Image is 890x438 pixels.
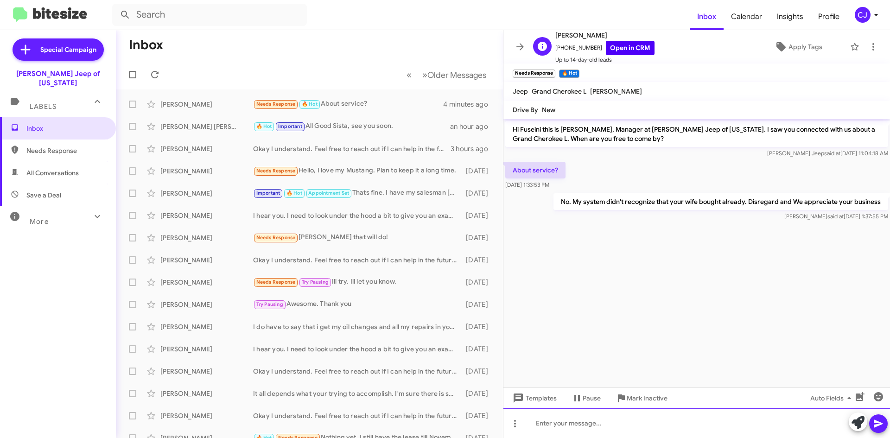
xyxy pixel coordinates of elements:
span: Needs Response [256,235,296,241]
div: [DATE] [461,255,496,265]
div: [PERSON_NAME] [160,211,253,220]
span: Templates [511,390,557,406]
div: [PERSON_NAME] that will do! [253,232,461,243]
div: [DATE] [461,322,496,331]
div: [DATE] [461,211,496,220]
div: [PERSON_NAME] [160,389,253,398]
button: Pause [564,390,608,406]
span: « [407,69,412,81]
div: [PERSON_NAME] [160,278,253,287]
div: Ill try. Ill let you know. [253,277,461,287]
div: [PERSON_NAME] [160,144,253,153]
span: Apply Tags [788,38,822,55]
span: Needs Response [26,146,105,155]
div: [PERSON_NAME] [160,322,253,331]
div: [DATE] [461,389,496,398]
small: Needs Response [513,70,555,78]
div: [PERSON_NAME] [160,300,253,309]
div: CJ [855,7,871,23]
span: Older Messages [427,70,486,80]
div: [PERSON_NAME] [160,411,253,420]
span: Labels [30,102,57,111]
div: [DATE] [461,278,496,287]
div: I hear you. I need to look under the hood a bit to give you an exact number. It's absolutely wort... [253,344,461,354]
span: Inbox [26,124,105,133]
div: [PERSON_NAME] [160,367,253,376]
a: Open in CRM [606,41,655,55]
button: Mark Inactive [608,390,675,406]
span: [PHONE_NUMBER] [555,41,655,55]
div: [DATE] [461,367,496,376]
span: Needs Response [256,101,296,107]
div: 4 minutes ago [443,100,496,109]
button: Auto Fields [803,390,862,406]
span: Jeep [513,87,528,95]
span: Important [256,190,280,196]
div: 3 hours ago [451,144,496,153]
div: [DATE] [461,344,496,354]
span: Up to 14-day-old leads [555,55,655,64]
p: No. My system didn't recognize that your wife bought already. Disregard and We appreciate your bu... [553,193,888,210]
small: 🔥 Hot [559,70,579,78]
div: [PERSON_NAME] [160,166,253,176]
span: Drive By [513,106,538,114]
span: [PERSON_NAME] [555,30,655,41]
span: New [542,106,555,114]
div: [PERSON_NAME] [160,255,253,265]
div: Okay I understand. Feel free to reach out if I can help in the future!👍 [253,367,461,376]
span: Needs Response [256,168,296,174]
button: Templates [503,390,564,406]
div: Okay I understand. Feel free to reach out if I can help in the future!👍 [253,255,461,265]
button: Apply Tags [750,38,845,55]
span: More [30,217,49,226]
span: [PERSON_NAME] [DATE] 1:37:55 PM [784,213,888,220]
span: said at [827,213,844,220]
div: an hour ago [450,122,496,131]
span: [PERSON_NAME] Jeep [DATE] 11:04:18 AM [767,150,888,157]
span: 🔥 Hot [256,123,272,129]
span: Important [278,123,302,129]
p: Hi Fuseini this is [PERSON_NAME], Manager at [PERSON_NAME] Jeep of [US_STATE]. I saw you connecte... [505,121,888,147]
div: [PERSON_NAME] [160,344,253,354]
span: Appointment Set [308,190,349,196]
div: Okay I understand. Feel free to reach out if I can help in the future!👍 [253,144,451,153]
div: [DATE] [461,411,496,420]
div: [DATE] [461,189,496,198]
span: Auto Fields [810,390,855,406]
div: [PERSON_NAME] [PERSON_NAME] [160,122,253,131]
a: Calendar [724,3,769,30]
nav: Page navigation example [401,65,492,84]
span: » [422,69,427,81]
div: [PERSON_NAME] [160,100,253,109]
input: Search [112,4,307,26]
div: [DATE] [461,233,496,242]
span: Try Pausing [256,301,283,307]
a: Special Campaign [13,38,104,61]
span: Mark Inactive [627,390,667,406]
p: About service? [505,162,566,178]
span: said at [824,150,840,157]
div: [DATE] [461,166,496,176]
span: 🔥 Hot [286,190,302,196]
div: Hello, I love my Mustang. Plan to keep it a long time. [253,165,461,176]
a: Inbox [690,3,724,30]
span: Pause [583,390,601,406]
div: Awesome. Thank you [253,299,461,310]
div: Thats fine. I have my salesman [PERSON_NAME] ready when you get here to get some information so w... [253,188,461,198]
div: All Good Sista, see you soon. [253,121,450,132]
span: Special Campaign [40,45,96,54]
a: Insights [769,3,811,30]
div: About service? [253,99,443,109]
div: [DATE] [461,300,496,309]
span: Grand Cherokee L [532,87,586,95]
button: Previous [401,65,417,84]
span: Needs Response [256,279,296,285]
span: [DATE] 1:33:53 PM [505,181,549,188]
a: Profile [811,3,847,30]
div: [PERSON_NAME] [160,189,253,198]
div: I do have to say that i get my oil changes and all my repairs in your service department. They ar... [253,322,461,331]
